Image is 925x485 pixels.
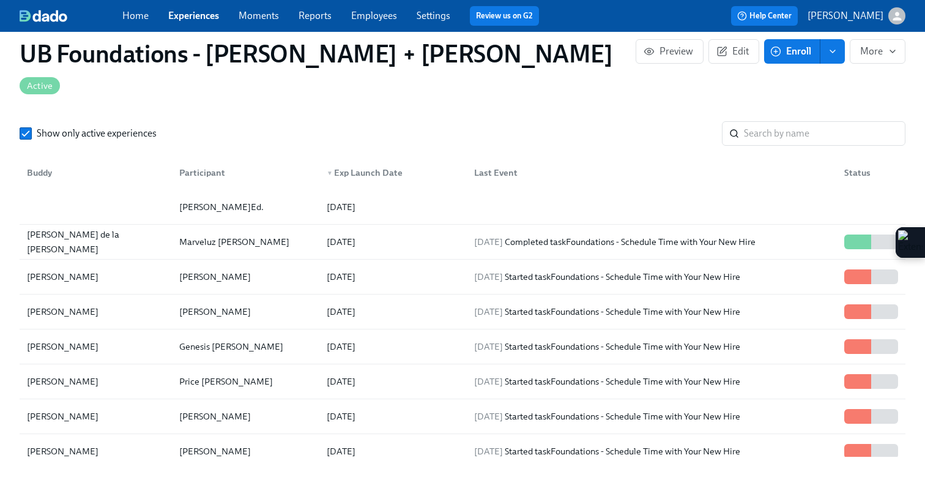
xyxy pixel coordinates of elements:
div: [PERSON_NAME] [22,374,169,389]
button: Edit [708,39,759,64]
div: [PERSON_NAME]Ed.[DATE] [20,190,905,225]
a: Employees [351,10,397,21]
div: Status [839,165,903,180]
span: ▼ [327,170,333,176]
div: Exp Launch Date [322,165,464,180]
span: Show only active experiences [37,127,157,140]
p: [PERSON_NAME] [808,9,883,23]
a: Review us on G2 [476,10,533,22]
div: [PERSON_NAME] [174,444,317,459]
span: More [860,45,895,58]
span: [DATE] [474,341,503,352]
div: Genesis [PERSON_NAME] [174,339,317,354]
span: Enroll [773,45,811,58]
div: [PERSON_NAME] [22,339,169,354]
div: [PERSON_NAME] [22,269,169,284]
a: Experiences [168,10,219,21]
button: Help Center [731,6,798,26]
div: [PERSON_NAME][PERSON_NAME][DATE][DATE] Started taskFoundations - Schedule Time with Your New Hire [20,399,905,434]
button: [PERSON_NAME] [808,7,905,24]
div: [DATE] [322,304,464,319]
span: [DATE] [474,271,503,282]
h1: UB Foundations - [PERSON_NAME] + [PERSON_NAME] [20,39,636,98]
div: [PERSON_NAME] [22,444,169,459]
a: Moments [239,10,279,21]
div: ▼Exp Launch Date [317,160,464,185]
div: [PERSON_NAME] [174,409,317,424]
div: Buddy [22,160,169,185]
div: [DATE] [322,269,464,284]
button: Enroll [764,39,820,64]
span: Preview [646,45,693,58]
div: Marveluz [PERSON_NAME] [174,235,317,249]
div: Started task Foundations - Schedule Time with Your New Hire [469,269,834,284]
span: Active [20,81,60,91]
div: Participant [169,160,317,185]
button: Preview [636,39,704,64]
a: Reports [299,10,332,21]
span: Help Center [737,10,792,22]
div: [DATE] [322,444,464,459]
div: [PERSON_NAME]Price [PERSON_NAME][DATE][DATE] Started taskFoundations - Schedule Time with Your Ne... [20,364,905,399]
div: Started task Foundations - Schedule Time with Your New Hire [469,374,834,389]
div: Last Event [469,165,834,180]
div: [PERSON_NAME] [22,409,169,424]
div: Started task Foundations - Schedule Time with Your New Hire [469,409,834,424]
div: Started task Foundations - Schedule Time with Your New Hire [469,304,834,319]
img: dado [20,10,67,22]
div: Price [PERSON_NAME] [174,374,317,389]
div: [PERSON_NAME] de la [PERSON_NAME]Marveluz [PERSON_NAME][DATE][DATE] Completed taskFoundations - S... [20,225,905,260]
img: Extension Icon [898,230,923,255]
a: Settings [417,10,450,21]
div: [PERSON_NAME] [174,269,317,284]
button: More [850,39,905,64]
a: dado [20,10,122,22]
div: [DATE] [322,374,464,389]
div: [PERSON_NAME][PERSON_NAME][DATE][DATE] Started taskFoundations - Schedule Time with Your New Hire [20,434,905,469]
div: Completed task Foundations - Schedule Time with Your New Hire [469,235,834,249]
div: Buddy [22,165,169,180]
button: enroll [820,39,845,64]
span: [DATE] [474,446,503,457]
div: Participant [174,165,317,180]
div: [PERSON_NAME][PERSON_NAME][DATE][DATE] Started taskFoundations - Schedule Time with Your New Hire [20,260,905,295]
input: Search by name [744,121,905,146]
div: Last Event [464,160,834,185]
div: [PERSON_NAME] [22,304,169,319]
div: [PERSON_NAME] de la [PERSON_NAME] [22,227,169,257]
span: Edit [719,45,749,58]
div: Status [834,160,903,185]
div: Started task Foundations - Schedule Time with Your New Hire [469,339,834,354]
span: [DATE] [474,236,503,247]
div: [PERSON_NAME][PERSON_NAME][DATE][DATE] Started taskFoundations - Schedule Time with Your New Hire [20,295,905,329]
div: [PERSON_NAME]Genesis [PERSON_NAME][DATE][DATE] Started taskFoundations - Schedule Time with Your ... [20,329,905,364]
div: [DATE] [322,339,464,354]
div: [DATE] [322,235,464,249]
span: [DATE] [474,411,503,422]
a: Home [122,10,149,21]
span: [DATE] [474,306,503,317]
div: [PERSON_NAME] [174,304,317,319]
span: [DATE] [474,376,503,387]
div: [PERSON_NAME]Ed. [174,200,317,214]
div: [DATE] [322,200,464,214]
div: [DATE] [322,409,464,424]
button: Review us on G2 [470,6,539,26]
div: Started task Foundations - Schedule Time with Your New Hire [469,444,834,459]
